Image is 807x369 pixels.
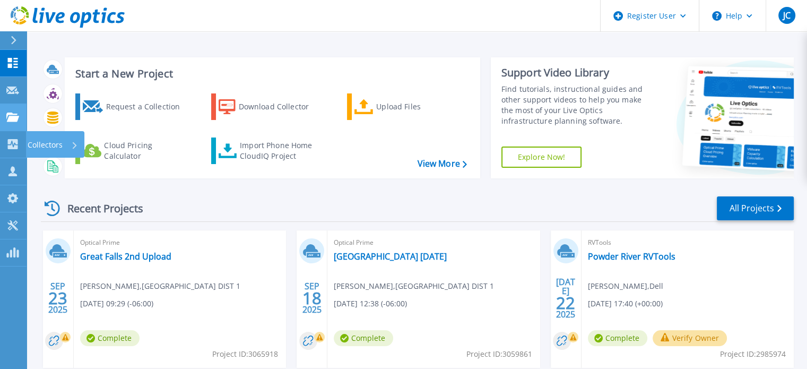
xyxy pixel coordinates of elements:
[75,93,194,120] a: Request a Collection
[334,298,407,310] span: [DATE] 12:38 (-06:00)
[80,237,280,248] span: Optical Prime
[48,294,67,303] span: 23
[501,84,654,126] div: Find tutorials, instructional guides and other support videos to help you make the most of your L...
[104,140,189,161] div: Cloud Pricing Calculator
[717,196,794,220] a: All Projects
[588,251,675,262] a: Powder River RVTools
[75,68,466,80] h3: Start a New Project
[239,96,324,117] div: Download Collector
[80,298,153,310] span: [DATE] 09:29 (-06:00)
[334,251,447,262] a: [GEOGRAPHIC_DATA] [DATE]
[211,93,329,120] a: Download Collector
[588,237,787,248] span: RVTools
[80,251,171,262] a: Great Falls 2nd Upload
[302,294,322,303] span: 18
[501,147,582,168] a: Explore Now!
[653,330,727,346] button: Verify Owner
[376,96,461,117] div: Upload Files
[48,279,68,317] div: SEP 2025
[347,93,465,120] a: Upload Files
[75,138,194,164] a: Cloud Pricing Calculator
[588,330,647,346] span: Complete
[334,330,393,346] span: Complete
[240,140,323,161] div: Import Phone Home CloudIQ Project
[334,280,494,292] span: [PERSON_NAME] , [GEOGRAPHIC_DATA] DIST 1
[720,348,786,360] span: Project ID: 2985974
[212,348,278,360] span: Project ID: 3065918
[556,279,576,317] div: [DATE] 2025
[501,66,654,80] div: Support Video Library
[80,280,240,292] span: [PERSON_NAME] , [GEOGRAPHIC_DATA] DIST 1
[588,280,663,292] span: [PERSON_NAME] , Dell
[783,11,790,20] span: JC
[334,237,533,248] span: Optical Prime
[80,330,140,346] span: Complete
[466,348,532,360] span: Project ID: 3059861
[28,131,63,159] p: Collectors
[302,279,322,317] div: SEP 2025
[556,298,575,307] span: 22
[106,96,190,117] div: Request a Collection
[417,159,466,169] a: View More
[588,298,663,310] span: [DATE] 17:40 (+00:00)
[41,195,158,221] div: Recent Projects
